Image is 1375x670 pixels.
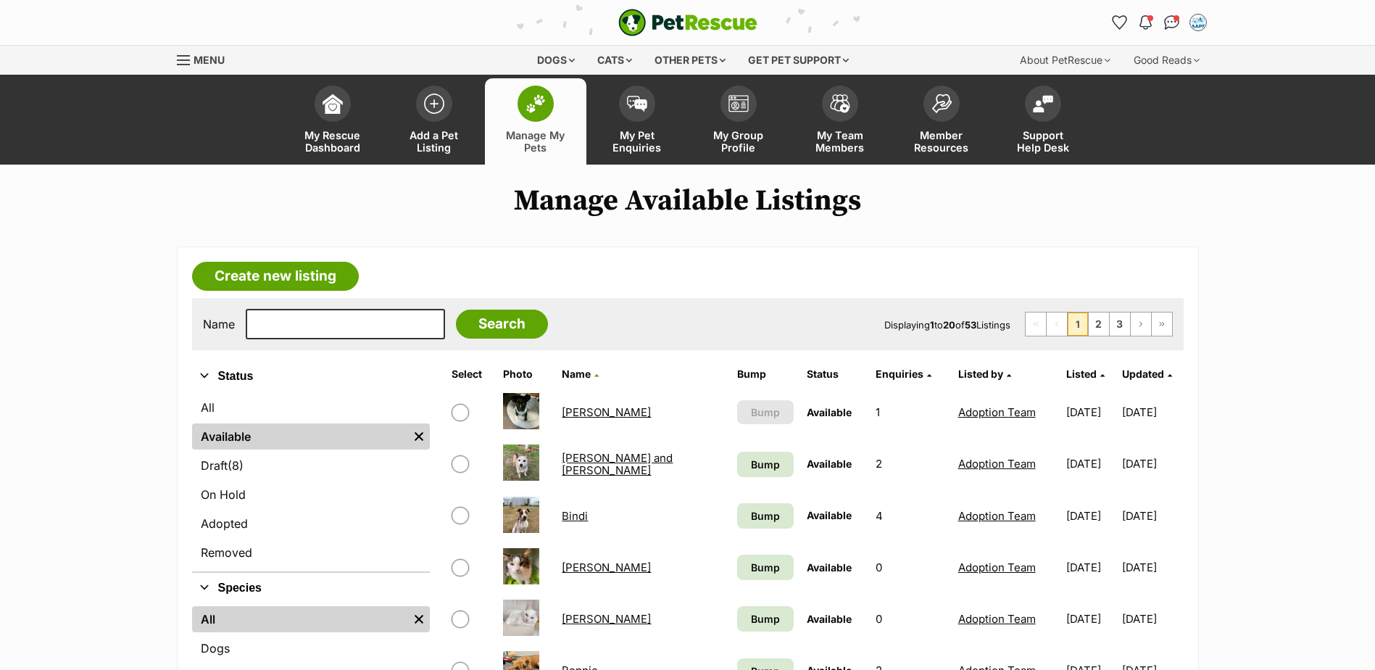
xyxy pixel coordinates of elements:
[192,635,430,661] a: Dogs
[1187,11,1210,34] button: My account
[1066,368,1105,380] a: Listed
[562,509,588,523] a: Bindi
[1068,313,1088,336] span: Page 1
[1139,15,1151,30] img: notifications-46538b983faf8c2785f20acdc204bb7945ddae34d4c08c2a6579f10ce5e182be.svg
[192,481,430,508] a: On Hold
[300,129,365,154] span: My Rescue Dashboard
[194,54,225,66] span: Menu
[192,452,430,479] a: Draft
[618,9,757,36] img: logo-e224e6f780fb5917bec1dbf3a21bbac754714ae5b6737aabdf751b685950b380.svg
[1010,129,1076,154] span: Support Help Desk
[807,129,873,154] span: My Team Members
[562,368,591,380] span: Name
[1160,11,1184,34] a: Conversations
[605,129,670,154] span: My Pet Enquiries
[830,94,850,113] img: team-members-icon-5396bd8760b3fe7c0b43da4ab00e1e3bb1a5d9ba89233759b79545d2d3fc5d0d.svg
[497,363,554,386] th: Photo
[1060,491,1121,541] td: [DATE]
[192,579,430,597] button: Species
[706,129,771,154] span: My Group Profile
[751,405,780,420] span: Bump
[737,503,793,529] a: Bump
[807,406,852,418] span: Available
[876,368,923,380] span: translation missing: en.admin.listings.index.attributes.enquiries
[870,594,950,644] td: 0
[737,606,793,632] a: Bump
[1060,439,1121,489] td: [DATE]
[738,46,859,75] div: Get pet support
[807,561,852,574] span: Available
[876,368,931,380] a: Enquiries
[177,46,235,72] a: Menu
[958,509,1036,523] a: Adoption Team
[1122,387,1182,437] td: [DATE]
[728,95,749,112] img: group-profile-icon-3fa3cf56718a62981997c0bc7e787c4b2cf8bcc04b72c1350f741eb67cf2f40e.svg
[1033,95,1053,112] img: help-desk-icon-fdf02630f3aa405de69fd3d07c3f3aa587a6932b1a1747fa1d2bba05be0121f9.svg
[737,555,793,580] a: Bump
[192,367,430,386] button: Status
[958,405,1036,419] a: Adoption Team
[958,457,1036,471] a: Adoption Team
[1025,312,1173,336] nav: Pagination
[965,319,976,331] strong: 53
[1110,313,1130,336] a: Page 3
[870,542,950,592] td: 0
[1122,542,1182,592] td: [DATE]
[1123,46,1210,75] div: Good Reads
[1122,439,1182,489] td: [DATE]
[751,508,780,524] span: Bump
[192,510,430,537] a: Adopted
[1060,387,1121,437] td: [DATE]
[618,9,757,36] a: PetRescue
[958,561,1036,574] a: Adoption Team
[1060,594,1121,644] td: [DATE]
[807,458,852,470] span: Available
[282,78,383,165] a: My Rescue Dashboard
[870,387,950,437] td: 1
[526,94,546,113] img: manage-my-pets-icon-02211641906a0b7f246fdf0571729dbe1e7629f14944591b6c1af311fb30b64b.svg
[503,129,568,154] span: Manage My Pets
[1060,542,1121,592] td: [DATE]
[789,78,891,165] a: My Team Members
[383,78,485,165] a: Add a Pet Listing
[562,405,651,419] a: [PERSON_NAME]
[958,368,1003,380] span: Listed by
[587,46,642,75] div: Cats
[402,129,467,154] span: Add a Pet Listing
[1108,11,1210,34] ul: Account quick links
[586,78,688,165] a: My Pet Enquiries
[1089,313,1109,336] a: Page 2
[192,423,408,450] a: Available
[1122,368,1172,380] a: Updated
[323,94,343,114] img: dashboard-icon-eb2f2d2d3e046f16d808141f083e7271f6b2e854fb5c12c21221c1fb7104beca.svg
[751,457,780,472] span: Bump
[644,46,736,75] div: Other pets
[627,96,647,112] img: pet-enquiries-icon-7e3ad2cf08bfb03b45e93fb7055b45f3efa6380592205ae92323e6603595dc1f.svg
[192,392,430,571] div: Status
[1131,313,1151,336] a: Next page
[1108,11,1131,34] a: Favourites
[562,368,599,380] a: Name
[751,560,780,575] span: Bump
[943,319,955,331] strong: 20
[884,319,1010,331] span: Displaying to of Listings
[192,394,430,421] a: All
[870,439,950,489] td: 2
[731,363,799,386] th: Bump
[1152,313,1172,336] a: Last page
[527,46,585,75] div: Dogs
[562,561,651,574] a: [PERSON_NAME]
[192,606,408,632] a: All
[446,363,497,386] th: Select
[737,400,793,424] button: Bump
[1026,313,1046,336] span: First page
[562,612,651,626] a: [PERSON_NAME]
[192,262,359,291] a: Create new listing
[891,78,992,165] a: Member Resources
[456,310,548,339] input: Search
[228,457,244,474] span: (8)
[801,363,868,386] th: Status
[992,78,1094,165] a: Support Help Desk
[408,606,430,632] a: Remove filter
[807,613,852,625] span: Available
